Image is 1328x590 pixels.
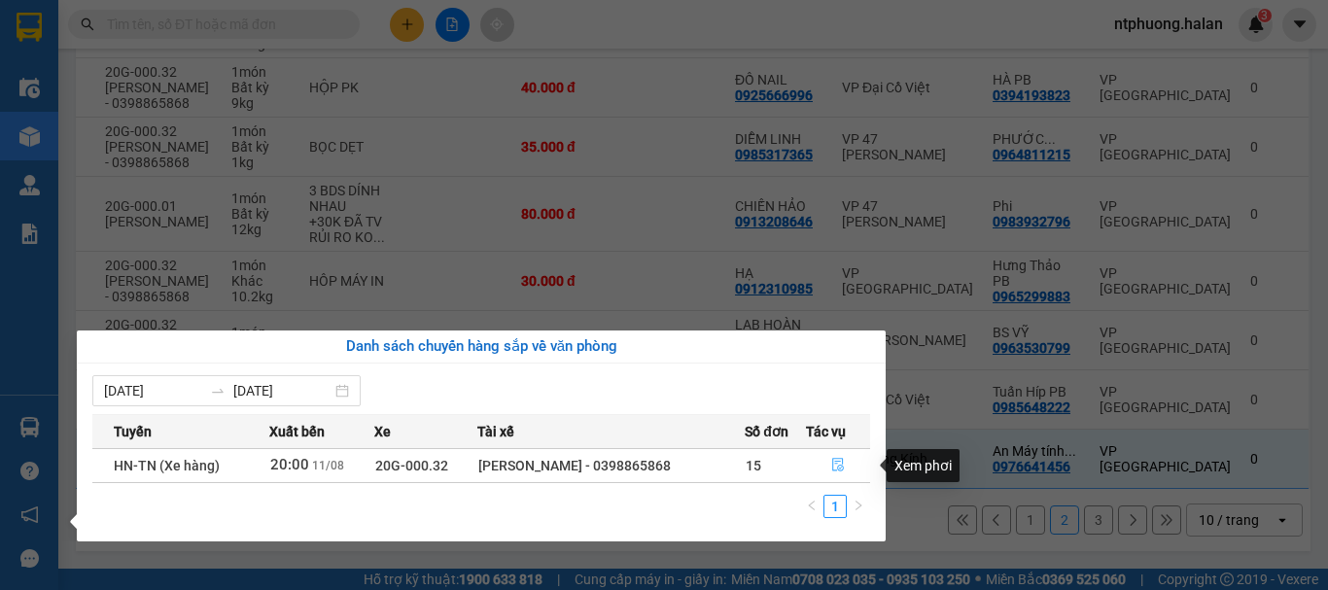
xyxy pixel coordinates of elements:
span: swap-right [210,383,226,399]
span: HN-TN (Xe hàng) [114,458,220,473]
a: 1 [824,496,846,517]
span: 15 [746,458,761,473]
span: Tuyến [114,421,152,442]
div: Xem phơi [887,449,960,482]
li: Next Page [847,495,870,518]
div: Danh sách chuyến hàng sắp về văn phòng [92,335,870,359]
span: Xuất bến [269,421,325,442]
input: Đến ngày [233,380,332,401]
div: [PERSON_NAME] - 0398865868 [478,455,745,476]
span: Tài xế [477,421,514,442]
button: left [800,495,823,518]
span: to [210,383,226,399]
span: Xe [374,421,391,442]
span: 20:00 [270,456,309,473]
li: Previous Page [800,495,823,518]
button: right [847,495,870,518]
span: file-done [831,458,845,473]
span: 11/08 [312,459,344,472]
span: right [853,500,864,511]
span: 20G-000.32 [375,458,448,473]
button: file-done [807,450,869,481]
li: 1 [823,495,847,518]
span: Tác vụ [806,421,846,442]
span: left [806,500,818,511]
span: Số đơn [745,421,788,442]
input: Từ ngày [104,380,202,401]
